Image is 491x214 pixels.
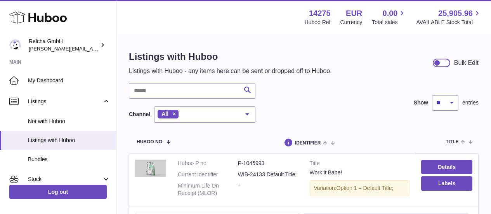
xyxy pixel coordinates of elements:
[454,59,479,67] div: Bulk Edit
[29,38,99,52] div: Relcha GmbH
[309,8,331,19] strong: 14275
[462,99,479,106] span: entries
[310,160,410,169] strong: Title
[28,137,110,144] span: Listings with Huboo
[372,19,406,26] span: Total sales
[28,118,110,125] span: Not with Huboo
[9,185,107,199] a: Log out
[383,8,398,19] span: 0.00
[238,182,298,197] dd: -
[421,160,472,174] a: Details
[295,141,321,146] span: identifier
[438,8,473,19] span: 25,905.96
[129,50,332,63] h1: Listings with Huboo
[305,19,331,26] div: Huboo Ref
[135,160,166,177] img: Work it Babe!
[137,139,162,144] span: Huboo no
[9,39,21,51] img: rachel@consultprestige.com
[178,160,238,167] dt: Huboo P no
[28,176,102,183] span: Stock
[28,156,110,163] span: Bundles
[129,111,150,118] label: Channel
[29,45,156,52] span: [PERSON_NAME][EMAIL_ADDRESS][DOMAIN_NAME]
[161,111,168,117] span: All
[238,171,298,178] dd: WIB-24133 Default Title;
[310,169,410,176] div: Work it Babe!
[337,185,394,191] span: Option 1 = Default Title;
[416,8,482,26] a: 25,905.96 AVAILABLE Stock Total
[238,160,298,167] dd: P-1045993
[346,8,362,19] strong: EUR
[28,77,110,84] span: My Dashboard
[178,171,238,178] dt: Current identifier
[421,176,472,190] button: Labels
[372,8,406,26] a: 0.00 Total sales
[28,98,102,105] span: Listings
[340,19,363,26] div: Currency
[416,19,482,26] span: AVAILABLE Stock Total
[129,67,332,75] p: Listings with Huboo - any items here can be sent or dropped off to Huboo.
[446,139,458,144] span: title
[414,99,428,106] label: Show
[178,182,238,197] dt: Minimum Life On Receipt (MLOR)
[310,180,410,196] div: Variation:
